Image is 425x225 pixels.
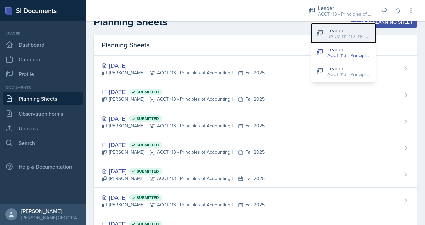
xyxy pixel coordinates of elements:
a: [DATE] [PERSON_NAME]ACCT 113 - Principles of Accounting IFall 2025 [94,56,417,82]
div: [DATE] [102,87,265,96]
h2: Planning Sheets [94,16,167,28]
div: [DATE] [102,61,265,70]
div: [PERSON_NAME] [21,208,80,214]
a: [DATE] Submitted [PERSON_NAME]ACCT 113 - Principles of Accounting IFall 2025 [94,188,417,214]
div: [PERSON_NAME] ACCT 113 - Principles of Accounting I Fall 2025 [102,69,265,76]
div: Planning Sheets [94,35,417,56]
div: [PERSON_NAME] ACCT 113 - Principles of Accounting I Fall 2025 [102,201,265,208]
a: Calendar [3,53,83,66]
div: [PERSON_NAME] ACCT 113 - Principles of Accounting I Fall 2025 [102,122,265,129]
div: Help & Documentation [3,160,83,173]
div: Leader [318,4,372,12]
a: [DATE] Submitted [PERSON_NAME]ACCT 113 - Principles of Accounting IFall 2025 [94,161,417,188]
span: Submitted [137,116,159,121]
button: New Planning Sheet [351,16,417,28]
a: [DATE] Submitted [PERSON_NAME]ACCT 113 - Principles of Accounting IFall 2025 [94,135,417,161]
a: [DATE] Submitted [PERSON_NAME]ACCT 113 - Principles of Accounting IFall 2025 [94,82,417,108]
div: [DATE] [102,193,265,202]
span: Submitted [137,89,159,95]
a: Profile [3,67,83,81]
div: New Planning Sheet [355,19,413,25]
div: Leader [3,31,83,37]
div: ACCT 113 - Principles of Accounting I / Fall 2025 [318,11,372,18]
button: Leader BADM 111, 112, 114, 122 / Fall 2025 [311,24,376,43]
div: [DATE] [102,167,265,176]
div: [PERSON_NAME] ACCT 113 - Principles of Accounting I Fall 2025 [102,149,265,156]
div: Documents [3,85,83,91]
div: ACCT 113 - Principles of Accounting I / Fall 2025 [327,52,370,59]
div: [PERSON_NAME][GEOGRAPHIC_DATA] [21,214,80,221]
a: Observation Forms [3,107,83,120]
div: Leader [327,45,370,53]
a: Search [3,136,83,150]
div: [DATE] [102,114,265,123]
div: BADM 111, 112, 114, 122 / Fall 2025 [327,33,370,40]
div: ACCT 113 - Principles of Accounting I / Fall 2025 [327,71,370,78]
a: [DATE] Submitted [PERSON_NAME]ACCT 113 - Principles of Accounting IFall 2025 [94,108,417,135]
a: Uploads [3,122,83,135]
button: Leader ACCT 113 - Principles of Accounting I / Fall 2025 [311,62,376,81]
div: [PERSON_NAME] ACCT 113 - Principles of Accounting I Fall 2025 [102,96,265,103]
div: [PERSON_NAME] ACCT 113 - Principles of Accounting I Fall 2025 [102,175,265,182]
a: Planning Sheets [3,92,83,105]
span: Submitted [137,169,159,174]
button: Leader ACCT 113 - Principles of Accounting I / Fall 2025 [311,43,376,62]
div: Leader [327,64,370,72]
span: Submitted [137,195,159,200]
div: [DATE] [102,140,265,149]
span: Submitted [137,142,159,148]
div: Leader [327,26,370,34]
a: Dashboard [3,38,83,51]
